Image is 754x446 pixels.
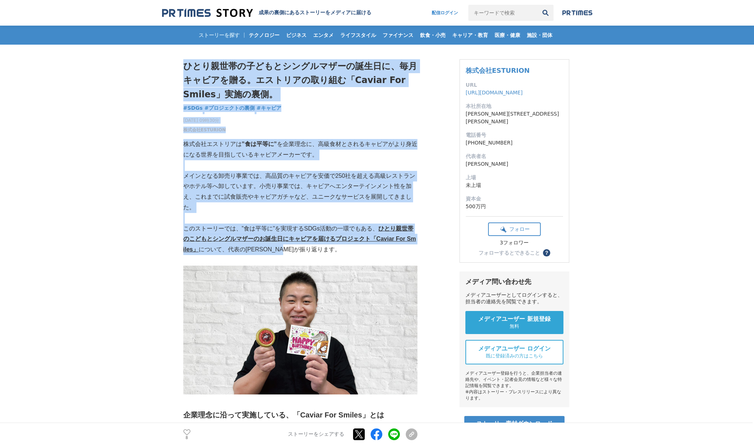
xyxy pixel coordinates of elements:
[183,225,416,253] u: ひとり親世帯のこどもとシングルマザーのお誕生日にキャビアを届けるプロジェクト「Caviar For Smiles」
[562,10,592,16] img: prtimes
[544,250,549,255] span: ？
[466,81,563,89] dt: URL
[537,5,554,21] button: 検索
[256,104,281,112] a: #キャビア
[465,340,563,364] a: メディアユーザー ログイン 既に登録済みの方はこちら
[183,171,417,213] p: メインとなる卸売り事業では、高品質のキャビアを安価で250社を超える高級レストランやホテル等へ卸しています。小売り事業では、キャビアへエンターテインメント性を加え、これまでに試食販売やキャビアガ...
[466,181,563,189] dd: 未上場
[449,26,491,45] a: キャリア・教育
[380,32,416,38] span: ファイナンス
[246,32,282,38] span: テクノロジー
[464,416,564,431] a: ストーリー素材ダウンロード
[465,370,563,401] div: メディアユーザー登録を行うと、企業担当者の連絡先や、イベント・記者会見の情報など様々な特記情報を閲覧できます。 ※内容はストーリー・プレスリリースにより異なります。
[466,102,563,110] dt: 本社所在地
[424,5,465,21] a: 配信ログイン
[466,67,530,74] a: 株式会社ESTURION
[466,131,563,139] dt: 電話番号
[417,32,449,38] span: 飲食・小売
[162,8,253,18] img: 成果の裏側にあるストーリーをメディアに届ける
[205,105,255,111] span: #プロジェクトの裏側
[310,26,337,45] a: エンタメ
[183,127,226,133] a: 株式会社ESTURION
[449,32,491,38] span: キャリア・教育
[256,105,281,111] span: #キャビア
[524,26,555,45] a: 施設・団体
[466,110,563,125] dd: [PERSON_NAME][STREET_ADDRESS][PERSON_NAME]
[183,104,203,112] a: #SDGs
[259,10,371,16] h2: 成果の裏側にあるストーリーをメディアに届ける
[183,436,191,440] p: 8
[162,8,371,18] a: 成果の裏側にあるストーリーをメディアに届ける 成果の裏側にあるストーリーをメディアに届ける
[283,26,310,45] a: ビジネス
[492,26,523,45] a: 医療・健康
[478,345,551,353] span: メディアユーザー ログイン
[183,117,226,124] span: [DATE] 09時30分
[488,240,541,246] div: 3フォロワー
[242,141,277,147] strong: ”食は平等に”
[465,292,563,305] div: メディアユーザーとしてログインすると、担当者の連絡先を閲覧できます。
[183,105,203,111] span: #SDGs
[466,203,563,210] dd: 500万円
[283,32,310,38] span: ビジネス
[183,59,417,101] h1: ひとり親世帯の子どもとシングルマザーの誕生日に、毎月キャビアを贈る。エストリアの取り組む「Caviar For Smiles」実施の裏側。
[465,277,563,286] div: メディア問い合わせ先
[492,32,523,38] span: 医療・健康
[488,222,541,236] button: フォロー
[337,26,379,45] a: ライフスタイル
[466,139,563,147] dd: [PHONE_NUMBER]
[417,26,449,45] a: 飲食・小売
[543,249,550,256] button: ？
[183,266,417,394] img: thumbnail_92fc6800-3c1d-11ee-b23e-15086fa9bbe1.jpg
[466,160,563,168] dd: [PERSON_NAME]
[337,32,379,38] span: ライフスタイル
[183,411,384,419] strong: 企業理念に沿って実施している、「Caviar For Smiles」とは
[288,431,344,438] p: ストーリーをシェアする
[183,139,417,160] p: 株式会社エストリアは を企業理念に、高級食材とされるキャビアがより身近になる世界を目指しているキャビアメーカーです。
[465,311,563,334] a: メディアユーザー 新規登録 無料
[466,153,563,160] dt: 代表者名
[380,26,416,45] a: ファイナンス
[310,32,337,38] span: エンタメ
[510,323,519,330] span: 無料
[466,174,563,181] dt: 上場
[486,353,543,359] span: 既に登録済みの方はこちら
[205,104,255,112] a: #プロジェクトの裏側
[479,250,540,255] div: フォローするとできること
[468,5,537,21] input: キーワードで検索
[183,224,417,255] p: このストーリーでは、”食は平等に”を実現するSDGs活動の一環でもある、 について、代表の[PERSON_NAME]が振り返ります。
[246,26,282,45] a: テクノロジー
[478,315,551,323] span: メディアユーザー 新規登録
[524,32,555,38] span: 施設・団体
[466,195,563,203] dt: 資本金
[466,90,523,95] a: [URL][DOMAIN_NAME]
